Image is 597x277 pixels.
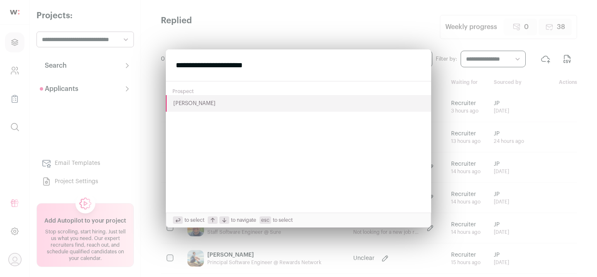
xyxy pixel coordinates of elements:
[166,85,431,95] div: Prospect
[173,216,204,224] span: to select
[260,216,293,224] span: to select
[166,95,431,112] button: [PERSON_NAME]
[260,216,271,224] span: esc
[208,216,256,224] span: to navigate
